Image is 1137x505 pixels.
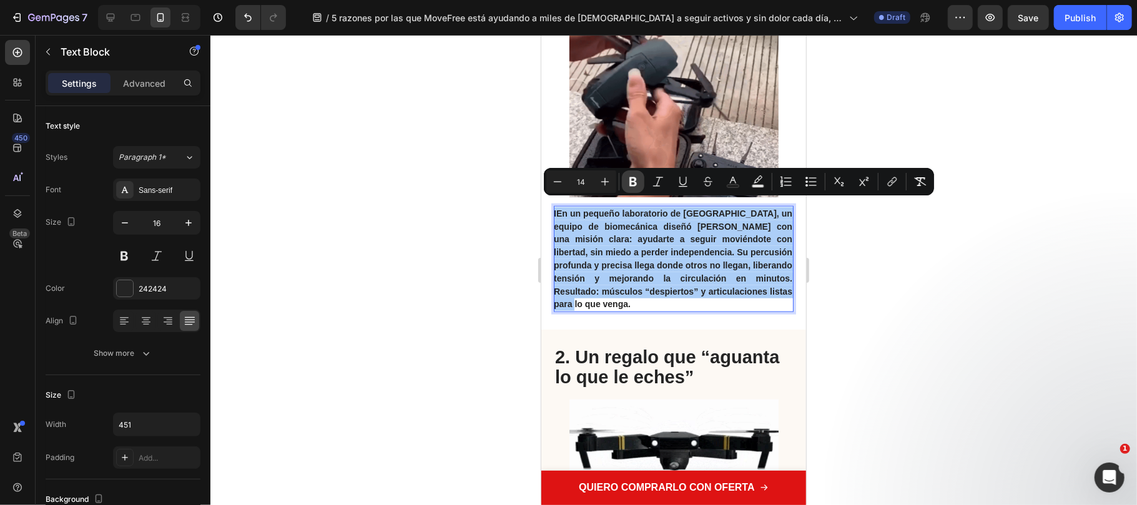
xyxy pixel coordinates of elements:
[1095,463,1125,493] iframe: Intercom live chat
[46,387,79,404] div: Size
[326,11,329,24] span: /
[1018,12,1039,23] span: Save
[139,453,197,464] div: Add...
[61,44,167,59] p: Text Block
[9,228,30,238] div: Beta
[1120,444,1130,454] span: 1
[887,12,905,23] span: Draft
[46,419,66,430] div: Width
[114,413,200,436] input: Auto
[28,365,237,482] img: gempages_536732921881429134-ed068cb0-811c-4b8c-9cbb-eeec206a7bb8.webp
[94,347,152,360] div: Show more
[82,10,87,25] p: 7
[46,214,79,231] div: Size
[1065,11,1096,24] div: Publish
[62,77,97,90] p: Settings
[12,133,30,143] div: 450
[119,152,166,163] span: Paragraph 1*
[123,77,165,90] p: Advanced
[46,152,67,163] div: Styles
[46,452,74,463] div: Padding
[235,5,286,30] div: Undo/Redo
[5,5,93,30] button: 7
[12,174,251,275] strong: IEn un pequeño laboratorio de [GEOGRAPHIC_DATA], un equipo de biomecánica diseñó [PERSON_NAME] co...
[46,342,200,365] button: Show more
[332,11,844,24] span: 5 razones por las que MoveFree está ayudando a miles de [DEMOGRAPHIC_DATA] a seguir activos y sin...
[1054,5,1106,30] button: Publish
[113,146,200,169] button: Paragraph 1*
[12,171,252,277] div: Rich Text Editor. Editing area: main
[14,312,238,352] strong: 2. Un regalo que “aguanta lo que le eches”
[541,35,806,505] iframe: Design area
[544,168,934,195] div: Editor contextual toolbar
[46,283,65,294] div: Color
[139,185,197,196] div: Sans-serif
[46,184,61,195] div: Font
[46,120,80,132] div: Text style
[1008,5,1049,30] button: Save
[46,313,81,330] div: Align
[139,283,197,295] div: 242424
